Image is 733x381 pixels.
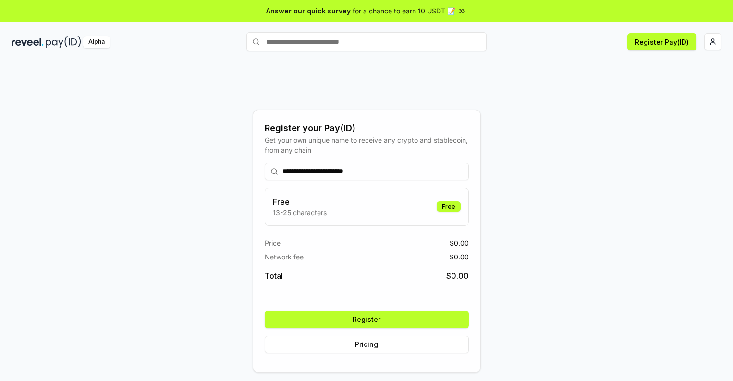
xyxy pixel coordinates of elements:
[265,122,469,135] div: Register your Pay(ID)
[83,36,110,48] div: Alpha
[265,270,283,282] span: Total
[437,201,461,212] div: Free
[450,238,469,248] span: $ 0.00
[265,252,304,262] span: Network fee
[627,33,696,50] button: Register Pay(ID)
[450,252,469,262] span: $ 0.00
[266,6,351,16] span: Answer our quick survey
[46,36,81,48] img: pay_id
[353,6,455,16] span: for a chance to earn 10 USDT 📝
[273,196,327,208] h3: Free
[273,208,327,218] p: 13-25 characters
[265,135,469,155] div: Get your own unique name to receive any crypto and stablecoin, from any chain
[446,270,469,282] span: $ 0.00
[265,238,281,248] span: Price
[12,36,44,48] img: reveel_dark
[265,336,469,353] button: Pricing
[265,311,469,328] button: Register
